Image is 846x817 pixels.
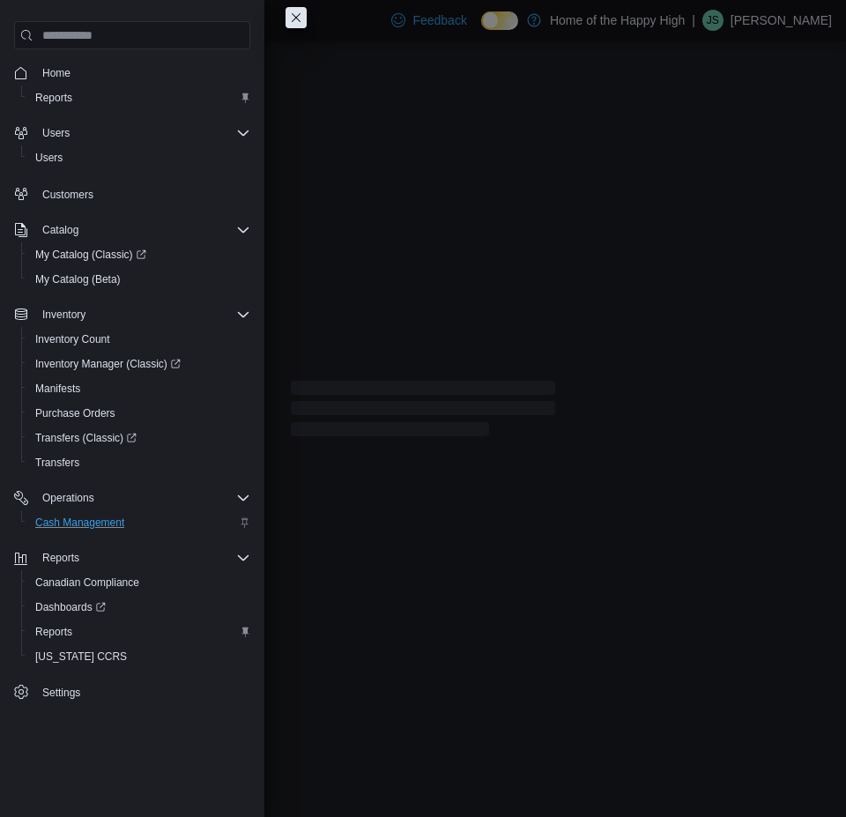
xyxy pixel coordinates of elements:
span: Catalog [35,219,250,241]
a: My Catalog (Classic) [28,244,153,265]
span: Reports [35,91,72,105]
button: Manifests [21,376,257,401]
span: Purchase Orders [28,403,250,424]
a: My Catalog (Classic) [21,242,257,267]
button: Catalog [7,218,257,242]
span: Cash Management [35,516,124,530]
button: Cash Management [21,510,257,535]
span: Reports [28,621,250,642]
span: Dashboards [35,600,106,614]
span: Users [35,151,63,165]
a: My Catalog (Beta) [28,269,128,290]
a: Manifests [28,378,87,399]
button: Customers [7,181,257,206]
a: Cash Management [28,512,131,533]
span: Transfers [28,452,250,473]
span: Manifests [35,382,80,396]
a: Reports [28,87,79,108]
a: Settings [35,682,87,703]
a: Purchase Orders [28,403,122,424]
a: Home [35,63,78,84]
span: Canadian Compliance [35,576,139,590]
button: Reports [21,85,257,110]
span: Users [28,147,250,168]
button: Settings [7,680,257,705]
span: Inventory [35,304,250,325]
span: Transfers [35,456,79,470]
span: Operations [42,491,94,505]
span: Settings [42,686,80,700]
span: Users [35,123,250,144]
span: Inventory [42,308,85,322]
button: Catalog [35,219,85,241]
span: Transfers (Classic) [28,427,250,449]
a: Users [28,147,70,168]
span: Home [35,62,250,84]
button: Operations [35,487,101,509]
span: Dashboards [28,597,250,618]
button: Home [7,60,257,85]
span: My Catalog (Classic) [35,248,146,262]
span: Inventory Count [35,332,110,346]
button: Reports [35,547,86,568]
span: Home [42,66,70,80]
span: Reports [35,625,72,639]
button: Canadian Compliance [21,570,257,595]
span: Operations [35,487,250,509]
button: My Catalog (Beta) [21,267,257,292]
button: Inventory [35,304,93,325]
a: Customers [35,184,100,205]
a: Canadian Compliance [28,572,146,593]
a: Inventory Manager (Classic) [28,353,188,375]
span: Customers [42,188,93,202]
a: Transfers [28,452,86,473]
a: Dashboards [28,597,113,618]
a: Inventory Manager (Classic) [21,352,257,376]
button: Inventory Count [21,327,257,352]
button: Purchase Orders [21,401,257,426]
span: Cash Management [28,512,250,533]
button: Operations [7,486,257,510]
span: Reports [28,87,250,108]
span: Canadian Compliance [28,572,250,593]
a: [US_STATE] CCRS [28,646,134,667]
button: Reports [7,546,257,570]
a: Inventory Count [28,329,117,350]
span: Inventory Manager (Classic) [28,353,250,375]
span: Reports [35,547,250,568]
button: [US_STATE] CCRS [21,644,257,669]
a: Dashboards [21,595,257,620]
span: Reports [42,551,79,565]
button: Users [35,123,77,144]
button: Users [21,145,257,170]
span: Settings [35,681,250,703]
button: Transfers [21,450,257,475]
span: [US_STATE] CCRS [35,650,127,664]
span: My Catalog (Beta) [28,269,250,290]
a: Reports [28,621,79,642]
span: Transfers (Classic) [35,431,137,445]
button: Close this dialog [286,7,307,28]
button: Users [7,121,257,145]
nav: Complex example [14,53,250,709]
span: Inventory Manager (Classic) [35,357,181,371]
a: Transfers (Classic) [28,427,144,449]
button: Inventory [7,302,257,327]
span: Users [42,126,70,140]
span: Purchase Orders [35,406,115,420]
span: Customers [35,182,250,204]
span: Catalog [42,223,78,237]
span: My Catalog (Beta) [35,272,121,286]
button: Reports [21,620,257,644]
span: My Catalog (Classic) [28,244,250,265]
a: Transfers (Classic) [21,426,257,450]
span: Inventory Count [28,329,250,350]
span: Manifests [28,378,250,399]
span: Washington CCRS [28,646,250,667]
